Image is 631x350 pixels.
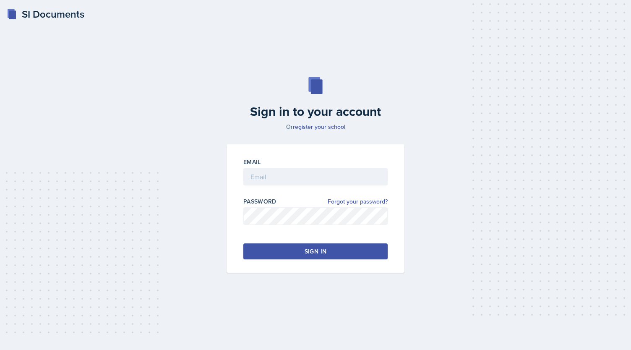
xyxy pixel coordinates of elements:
a: Forgot your password? [328,197,388,206]
h2: Sign in to your account [222,104,409,119]
p: Or [222,123,409,131]
a: register your school [293,123,345,131]
label: Email [243,158,261,166]
button: Sign in [243,243,388,259]
label: Password [243,197,276,206]
div: Sign in [305,247,326,256]
a: SI Documents [7,7,84,22]
input: Email [243,168,388,185]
